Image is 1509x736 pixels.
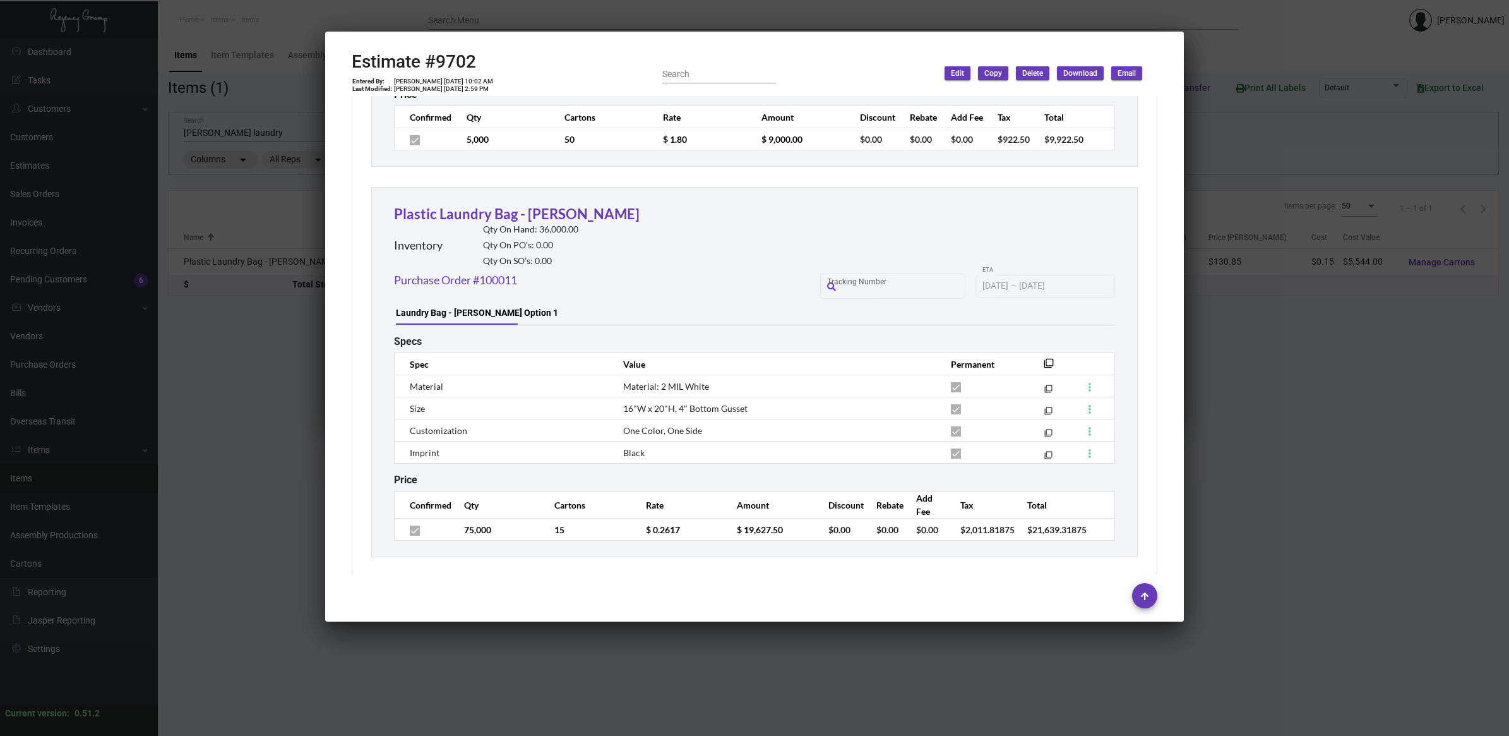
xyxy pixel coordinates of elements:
[816,492,864,519] th: Discount
[395,492,452,519] th: Confirmed
[394,272,517,289] a: Purchase Order #100011
[1044,362,1054,372] mat-icon: filter_none
[1057,66,1104,80] button: Download
[623,447,645,458] span: Black
[1015,492,1087,519] th: Total
[1063,68,1097,79] span: Download
[394,335,422,347] h2: Specs
[938,353,1025,375] th: Permanent
[910,134,932,145] span: $0.00
[394,205,640,222] a: Plastic Laundry Bag - [PERSON_NAME]
[864,492,904,519] th: Rebate
[623,381,709,392] span: Material: 2 MIL White
[451,492,542,519] th: Qty
[394,474,417,486] h2: Price
[633,492,724,519] th: Rate
[948,492,1015,519] th: Tax
[1044,454,1053,462] mat-icon: filter_none
[611,353,938,375] th: Value
[724,492,816,519] th: Amount
[998,134,1030,145] span: $922.50
[1044,409,1053,418] mat-icon: filter_none
[352,78,393,85] td: Entered By:
[1044,431,1053,440] mat-icon: filter_none
[960,524,1015,535] span: $2,011.81875
[828,524,850,535] span: $0.00
[623,403,748,414] span: 16"W x 20"H, 4" Bottom Gusset
[985,106,1032,128] th: Tax
[1032,106,1085,128] th: Total
[876,524,898,535] span: $0.00
[1022,68,1043,79] span: Delete
[5,707,69,720] div: Current version:
[1016,66,1049,80] button: Delete
[410,403,425,414] span: Size
[75,707,100,720] div: 0.51.2
[1011,281,1017,291] span: –
[395,353,611,375] th: Spec
[410,425,467,436] span: Customization
[1019,281,1080,291] input: End date
[395,106,454,128] th: Confirmed
[978,66,1008,80] button: Copy
[483,240,578,251] h2: Qty On PO’s: 0.00
[904,492,948,519] th: Add Fee
[394,239,443,253] h2: Inventory
[483,256,578,267] h2: Qty On SO’s: 0.00
[945,66,970,80] button: Edit
[847,106,897,128] th: Discount
[749,106,847,128] th: Amount
[393,85,494,93] td: [PERSON_NAME] [DATE] 2:59 PM
[542,492,633,519] th: Cartons
[1118,68,1136,79] span: Email
[410,381,443,392] span: Material
[352,51,494,73] h2: Estimate #9702
[396,306,558,320] div: Laundry Bag - [PERSON_NAME] Option 1
[393,78,494,85] td: [PERSON_NAME] [DATE] 10:02 AM
[860,134,882,145] span: $0.00
[650,106,749,128] th: Rate
[897,106,938,128] th: Rebate
[454,106,552,128] th: Qty
[1044,134,1083,145] span: $9,922.50
[951,68,964,79] span: Edit
[951,134,973,145] span: $0.00
[352,85,393,93] td: Last Modified:
[916,524,938,535] span: $0.00
[1111,66,1142,80] button: Email
[982,281,1008,291] input: Start date
[623,425,702,436] span: One Color, One Side
[984,68,1002,79] span: Copy
[552,106,650,128] th: Cartons
[483,224,578,235] h2: Qty On Hand: 36,000.00
[410,447,439,458] span: Imprint
[1027,524,1087,535] span: $21,639.31875
[938,106,985,128] th: Add Fee
[1044,387,1053,395] mat-icon: filter_none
